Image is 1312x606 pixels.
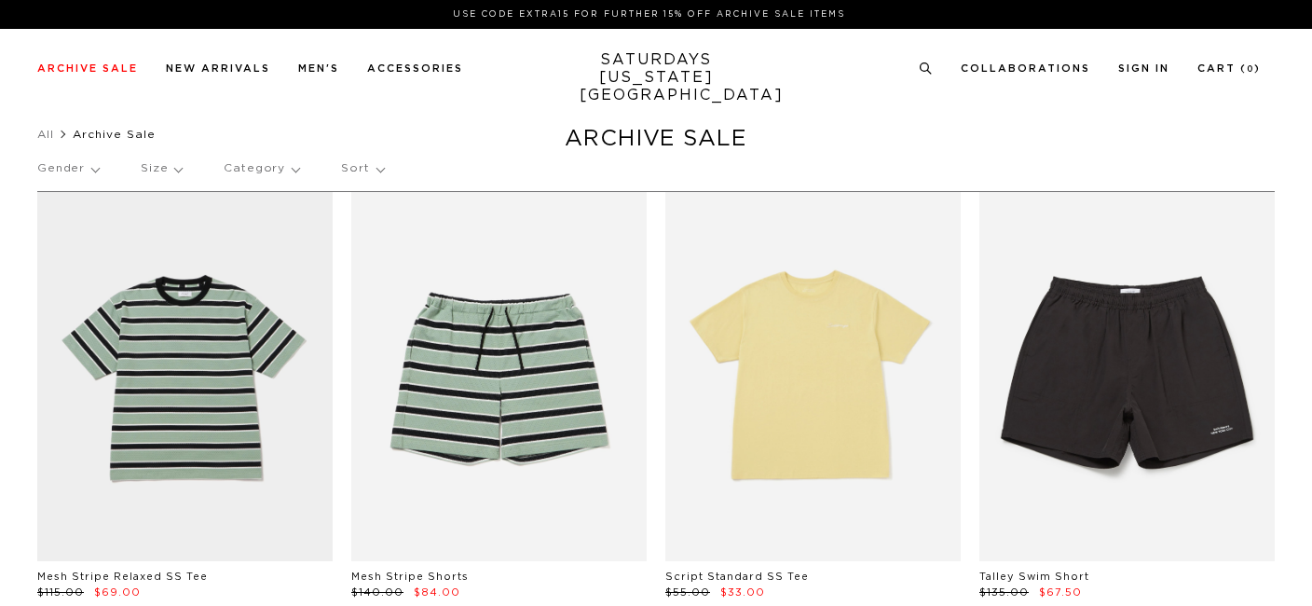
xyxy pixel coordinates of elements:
[94,587,141,598] span: $69.00
[224,147,299,190] p: Category
[37,587,84,598] span: $115.00
[367,63,463,74] a: Accessories
[351,587,403,598] span: $140.00
[720,587,765,598] span: $33.00
[665,587,710,598] span: $55.00
[37,147,99,190] p: Gender
[979,572,1089,582] a: Talley Swim Short
[37,129,54,140] a: All
[665,572,809,582] a: Script Standard SS Tee
[37,63,138,74] a: Archive Sale
[961,63,1090,74] a: Collaborations
[1118,63,1169,74] a: Sign In
[1039,587,1082,598] span: $67.50
[73,129,156,140] span: Archive Sale
[37,572,208,582] a: Mesh Stripe Relaxed SS Tee
[1247,65,1254,74] small: 0
[45,7,1253,21] p: Use Code EXTRA15 for Further 15% Off Archive Sale Items
[298,63,339,74] a: Men's
[341,147,383,190] p: Sort
[414,587,460,598] span: $84.00
[979,587,1029,598] span: $135.00
[166,63,270,74] a: New Arrivals
[580,51,733,104] a: SATURDAYS[US_STATE][GEOGRAPHIC_DATA]
[141,147,182,190] p: Size
[1197,63,1261,74] a: Cart (0)
[351,572,469,582] a: Mesh Stripe Shorts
